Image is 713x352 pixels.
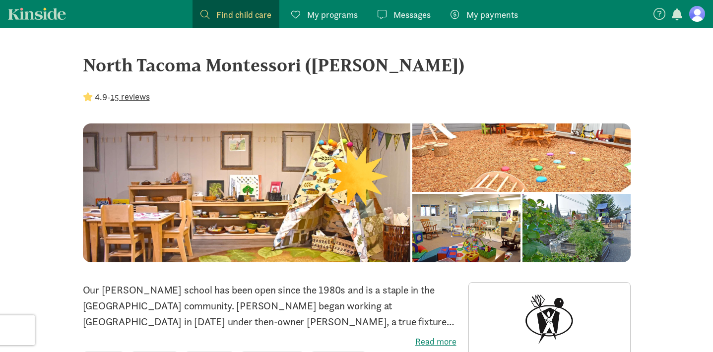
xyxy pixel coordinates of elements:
[111,90,150,103] button: 15 reviews
[83,52,631,78] div: North Tacoma Montessori ([PERSON_NAME])
[393,8,431,21] span: Messages
[307,8,358,21] span: My programs
[8,7,66,20] a: Kinside
[83,90,150,104] div: -
[95,91,107,103] strong: 4.9
[522,291,576,344] img: Provider logo
[216,8,271,21] span: Find child care
[466,8,518,21] span: My payments
[83,282,456,330] p: Our [PERSON_NAME] school has been open since the 1980s and is a staple in the [GEOGRAPHIC_DATA] c...
[83,336,456,348] label: Read more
